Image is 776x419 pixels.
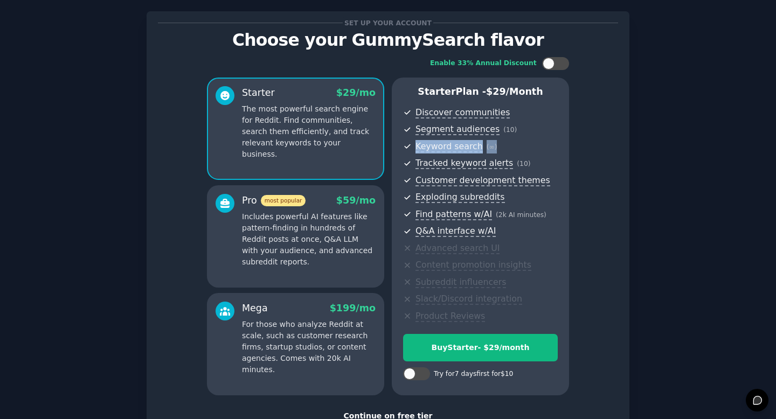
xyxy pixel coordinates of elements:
[343,17,434,29] span: Set up your account
[415,260,531,271] span: Content promotion insights
[415,124,500,135] span: Segment audiences
[242,86,275,100] div: Starter
[415,294,522,305] span: Slack/Discord integration
[487,143,497,151] span: ( ∞ )
[242,103,376,160] p: The most powerful search engine for Reddit. Find communities, search them efficiently, and track ...
[486,86,543,97] span: $ 29 /month
[415,209,492,220] span: Find patterns w/AI
[430,59,537,68] div: Enable 33% Annual Discount
[415,158,513,169] span: Tracked keyword alerts
[415,243,500,254] span: Advanced search UI
[242,319,376,375] p: For those who analyze Reddit at scale, such as customer research firms, startup studios, or conte...
[336,195,376,206] span: $ 59 /mo
[403,85,558,99] p: Starter Plan -
[517,160,530,167] span: ( 10 )
[242,302,268,315] div: Mega
[403,334,558,361] button: BuyStarter- $29/month
[415,141,483,152] span: Keyword search
[503,126,517,134] span: ( 10 )
[415,192,504,203] span: Exploding subreddits
[415,107,510,118] span: Discover communities
[404,342,557,353] div: Buy Starter - $ 29 /month
[415,311,485,322] span: Product Reviews
[496,211,546,219] span: ( 2k AI minutes )
[336,87,376,98] span: $ 29 /mo
[242,211,376,268] p: Includes powerful AI features like pattern-finding in hundreds of Reddit posts at once, Q&A LLM w...
[415,175,550,186] span: Customer development themes
[330,303,376,313] span: $ 199 /mo
[415,226,496,237] span: Q&A interface w/AI
[261,195,306,206] span: most popular
[415,277,506,288] span: Subreddit influencers
[158,31,618,50] p: Choose your GummySearch flavor
[434,369,513,379] div: Try for 7 days first for $10
[242,194,306,207] div: Pro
